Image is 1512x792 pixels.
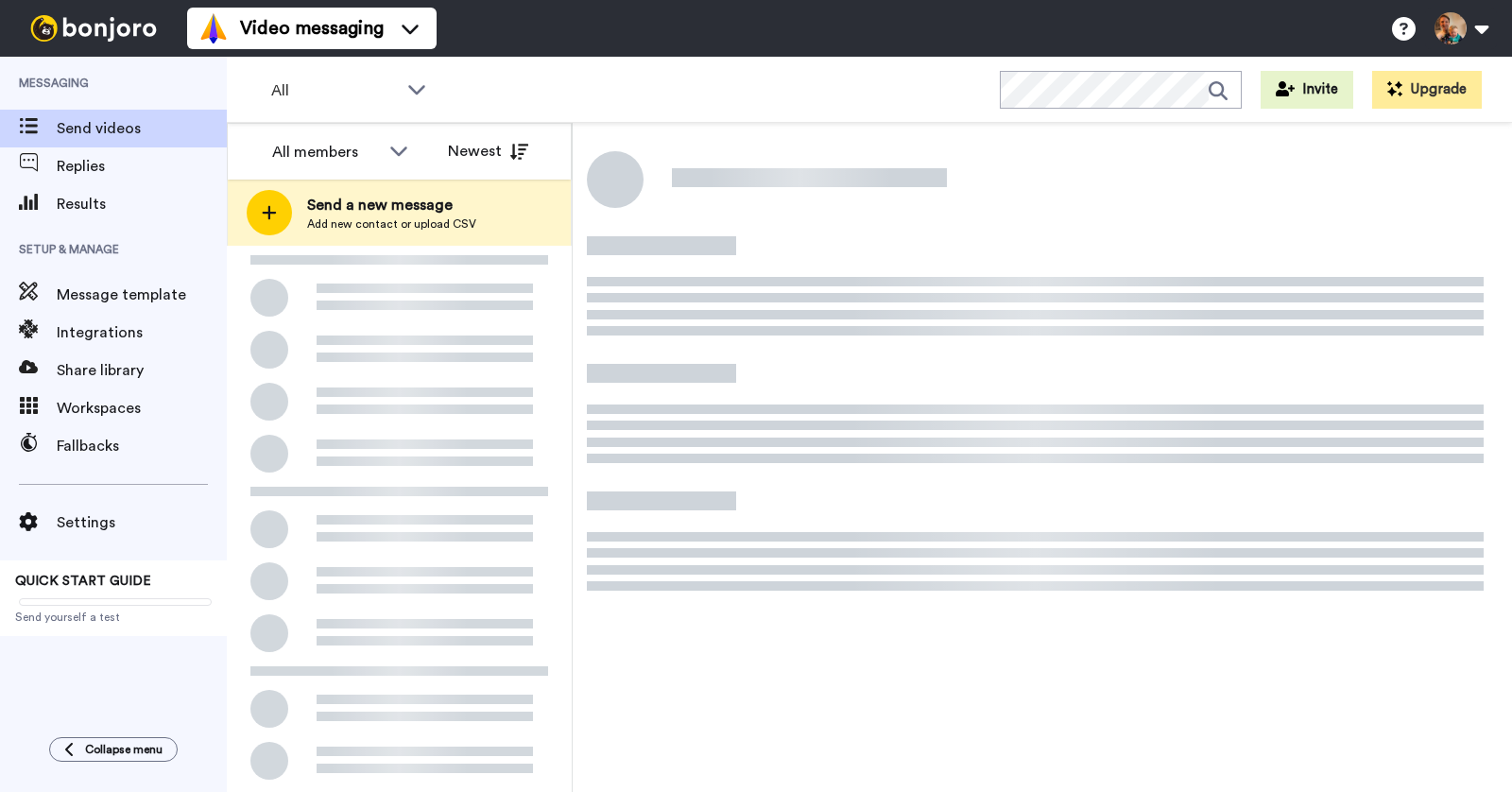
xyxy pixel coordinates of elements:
button: Upgrade [1372,71,1482,109]
span: Collapse menu [85,742,163,757]
span: Workspaces [57,397,227,420]
span: Video messaging [240,15,384,42]
img: bj-logo-header-white.svg [23,15,164,42]
span: Share library [57,359,227,382]
span: Add new contact or upload CSV [307,216,476,232]
span: Send yourself a test [15,610,212,625]
span: Message template [57,284,227,306]
span: Settings [57,511,227,534]
button: Invite [1261,71,1353,109]
span: QUICK START GUIDE [15,575,151,588]
span: Results [57,193,227,215]
span: Fallbacks [57,435,227,457]
img: vm-color.svg [198,13,229,43]
div: All members [272,141,380,164]
span: Replies [57,155,227,178]
button: Newest [434,132,542,170]
button: Collapse menu [49,737,178,762]
span: Integrations [57,321,227,344]
span: All [271,79,398,102]
span: Send a new message [307,194,476,216]
span: Send videos [57,117,227,140]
